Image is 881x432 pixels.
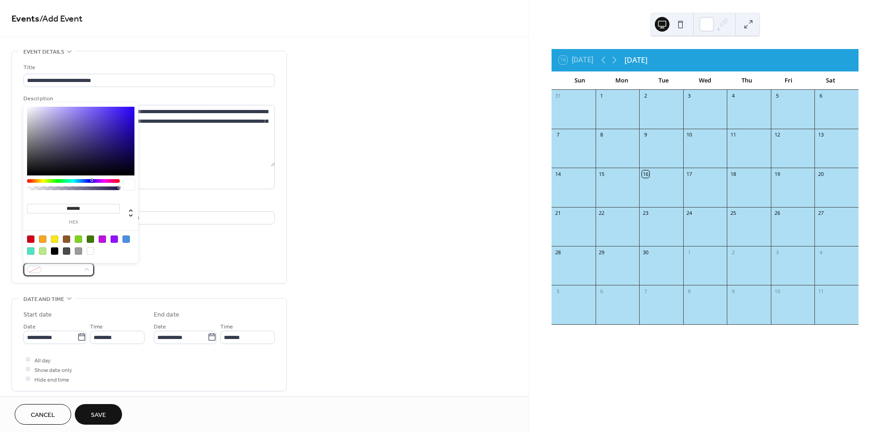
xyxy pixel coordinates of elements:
[554,288,561,295] div: 5
[686,93,693,99] div: 3
[154,310,179,320] div: End date
[730,288,736,295] div: 9
[75,247,82,255] div: #9B9B9B
[774,93,781,99] div: 5
[730,170,736,177] div: 18
[39,235,46,243] div: #F5A623
[23,310,52,320] div: Start date
[31,410,55,420] span: Cancel
[39,247,46,255] div: #B8E986
[34,375,69,384] span: Hide end time
[63,235,70,243] div: #8B572A
[686,210,693,217] div: 24
[686,288,693,295] div: 8
[23,63,273,72] div: Title
[598,249,605,256] div: 29
[642,288,649,295] div: 7
[730,93,736,99] div: 4
[75,404,122,425] button: Save
[554,249,561,256] div: 28
[817,249,824,256] div: 4
[123,235,130,243] div: #4A90E2
[642,210,649,217] div: 23
[23,322,36,331] span: Date
[34,365,72,375] span: Show date only
[23,94,273,104] div: Description
[817,93,824,99] div: 6
[726,71,768,90] div: Thu
[27,220,120,225] label: hex
[642,170,649,177] div: 16
[730,210,736,217] div: 25
[809,71,851,90] div: Sat
[559,71,601,90] div: Sun
[554,170,561,177] div: 14
[625,55,647,66] div: [DATE]
[817,131,824,138] div: 13
[730,249,736,256] div: 2
[87,247,94,255] div: #FFFFFF
[774,170,781,177] div: 19
[51,247,58,255] div: #000000
[684,71,726,90] div: Wed
[817,288,824,295] div: 11
[642,249,649,256] div: 30
[817,170,824,177] div: 20
[598,288,605,295] div: 6
[220,322,233,331] span: Time
[554,93,561,99] div: 31
[154,322,166,331] span: Date
[11,10,39,28] a: Events
[642,93,649,99] div: 2
[23,295,64,304] span: Date and time
[768,71,809,90] div: Fri
[554,131,561,138] div: 7
[99,235,106,243] div: #BD10E0
[15,404,71,425] button: Cancel
[51,235,58,243] div: #F8E71C
[686,131,693,138] div: 10
[774,210,781,217] div: 26
[598,210,605,217] div: 22
[774,249,781,256] div: 3
[686,170,693,177] div: 17
[598,93,605,99] div: 1
[774,288,781,295] div: 10
[90,322,103,331] span: Time
[34,355,50,365] span: All day
[91,410,106,420] span: Save
[642,71,684,90] div: Tue
[598,131,605,138] div: 8
[27,247,34,255] div: #50E3C2
[730,131,736,138] div: 11
[598,170,605,177] div: 15
[23,47,64,57] span: Event details
[111,235,118,243] div: #9013FE
[601,71,642,90] div: Mon
[817,210,824,217] div: 27
[39,10,83,28] span: / Add Event
[63,247,70,255] div: #4A4A4A
[75,235,82,243] div: #7ED321
[23,200,273,210] div: Location
[87,235,94,243] div: #417505
[774,131,781,138] div: 12
[554,210,561,217] div: 21
[642,131,649,138] div: 9
[686,249,693,256] div: 1
[27,235,34,243] div: #D0021B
